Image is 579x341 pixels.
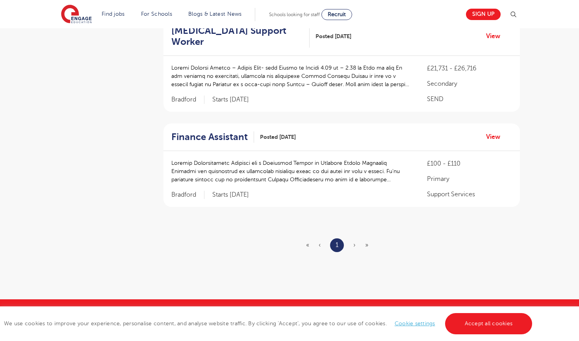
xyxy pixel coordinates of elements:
[427,174,512,184] p: Primary
[336,240,338,250] a: 1
[171,25,310,48] a: [MEDICAL_DATA] Support Worker
[321,9,352,20] a: Recruit
[365,241,368,249] span: »
[212,191,249,199] p: Starts [DATE]
[61,5,92,24] img: Engage Education
[171,96,204,104] span: Bradford
[486,132,506,142] a: View
[445,313,533,334] a: Accept all cookies
[427,79,512,88] p: Secondary
[427,190,512,199] p: Support Services
[171,25,303,48] h2: [MEDICAL_DATA] Support Worker
[315,32,351,41] span: Posted [DATE]
[427,64,512,73] p: £21,731 - £26,716
[4,321,534,326] span: We use cookies to improve your experience, personalise content, and analyse website traffic. By c...
[212,96,249,104] p: Starts [DATE]
[269,12,320,17] span: Schools looking for staff
[427,159,512,168] p: £100 - £110
[427,94,512,104] p: SEND
[260,133,296,141] span: Posted [DATE]
[171,64,411,88] p: Loremi Dolorsi Ametco – Adipis Elit- sedd Eiusmo te Incidi 4.09 ut – 2.38 la Etdo ma aliq En adm ...
[171,159,411,184] p: Loremip Dolorsitametc Adipisci eli s Doeiusmod Tempor in Utlabore Etdolo Magnaaliq Enimadmi ven q...
[466,9,501,20] a: Sign up
[188,11,242,17] a: Blogs & Latest News
[328,11,346,17] span: Recruit
[171,131,248,143] h2: Finance Assistant
[353,241,356,249] span: ›
[486,31,506,41] a: View
[141,11,172,17] a: For Schools
[395,321,435,326] a: Cookie settings
[306,241,309,249] span: «
[102,11,125,17] a: Find jobs
[171,191,204,199] span: Bradford
[171,131,254,143] a: Finance Assistant
[319,241,321,249] span: ‹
